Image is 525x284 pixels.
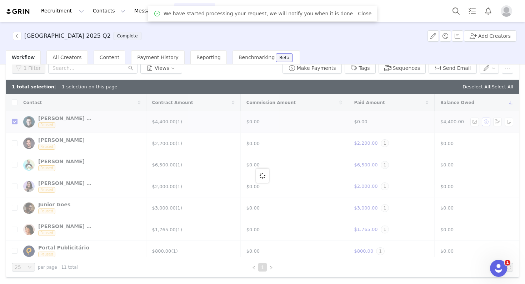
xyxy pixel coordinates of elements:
[12,62,45,74] button: 1 Filter
[490,84,513,89] span: |
[490,260,507,277] iframe: Intercom live chat
[282,62,342,74] button: Make Payments
[462,84,490,89] a: Deselect All
[358,11,371,16] a: Close
[448,3,464,19] button: Search
[164,10,353,17] span: We have started processing your request, we will notify you when it is done
[174,3,215,19] button: Program
[267,263,275,272] li: Next Page
[12,84,54,89] b: 1 total selection
[379,62,426,74] button: Sequences
[269,265,273,270] i: icon: right
[196,55,221,60] span: Reporting
[345,62,376,74] button: Tags
[6,8,31,15] img: grin logo
[505,260,510,265] span: 1
[259,263,266,271] a: 1
[137,55,179,60] span: Payment History
[239,55,275,60] span: Benchmarking
[501,5,512,17] img: placeholder-profile.jpg
[48,62,137,74] input: Search...
[429,62,477,74] button: Send Email
[299,3,327,19] a: Brands
[215,3,254,19] button: Content
[279,56,289,60] div: Beta
[496,5,519,17] button: Profile
[12,83,117,91] div: | 1 selection on this page
[140,62,182,74] button: Views
[52,55,81,60] span: All Creators
[492,84,513,89] a: Select All
[464,3,480,19] a: Tasks
[27,265,32,270] i: icon: down
[328,3,369,19] a: Community
[258,263,267,272] li: 1
[128,66,133,71] i: icon: search
[15,263,21,271] div: 25
[464,30,516,42] button: Add Creators
[89,3,130,19] button: Contacts
[38,264,78,270] span: per page | 11 total
[13,32,144,40] span: [object Object]
[114,32,141,40] span: Complete
[100,55,120,60] span: Content
[130,3,174,19] button: Messages
[12,55,35,60] span: Workflow
[37,3,88,19] button: Recruitment
[250,263,258,272] li: Previous Page
[480,3,496,19] button: Notifications
[252,265,256,270] i: icon: left
[255,3,299,19] button: Reporting
[24,32,111,40] h3: [GEOGRAPHIC_DATA] 2025 Q2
